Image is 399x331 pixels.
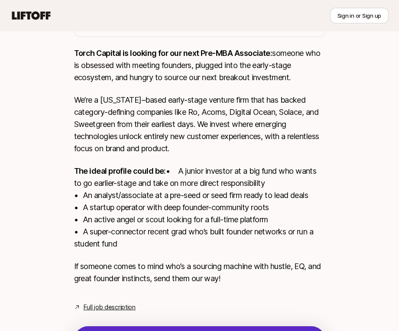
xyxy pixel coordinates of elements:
[74,47,325,84] p: someone who is obsessed with meeting founders, plugged into the early-stage ecosystem, and hungry...
[74,165,325,250] p: • A junior investor at a big fund who wants to go earlier-stage and take on more direct responsib...
[84,302,136,312] a: Full job description
[330,8,389,23] button: Sign in or Sign up
[74,260,325,285] p: If someone comes to mind who’s a sourcing machine with hustle, EQ, and great founder instincts, s...
[74,49,272,58] strong: Torch Capital is looking for our next Pre-MBA Associate:
[74,166,166,175] strong: The ideal profile could be:
[74,94,325,155] p: We’re a [US_STATE]–based early-stage venture firm that has backed category-defining companies lik...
